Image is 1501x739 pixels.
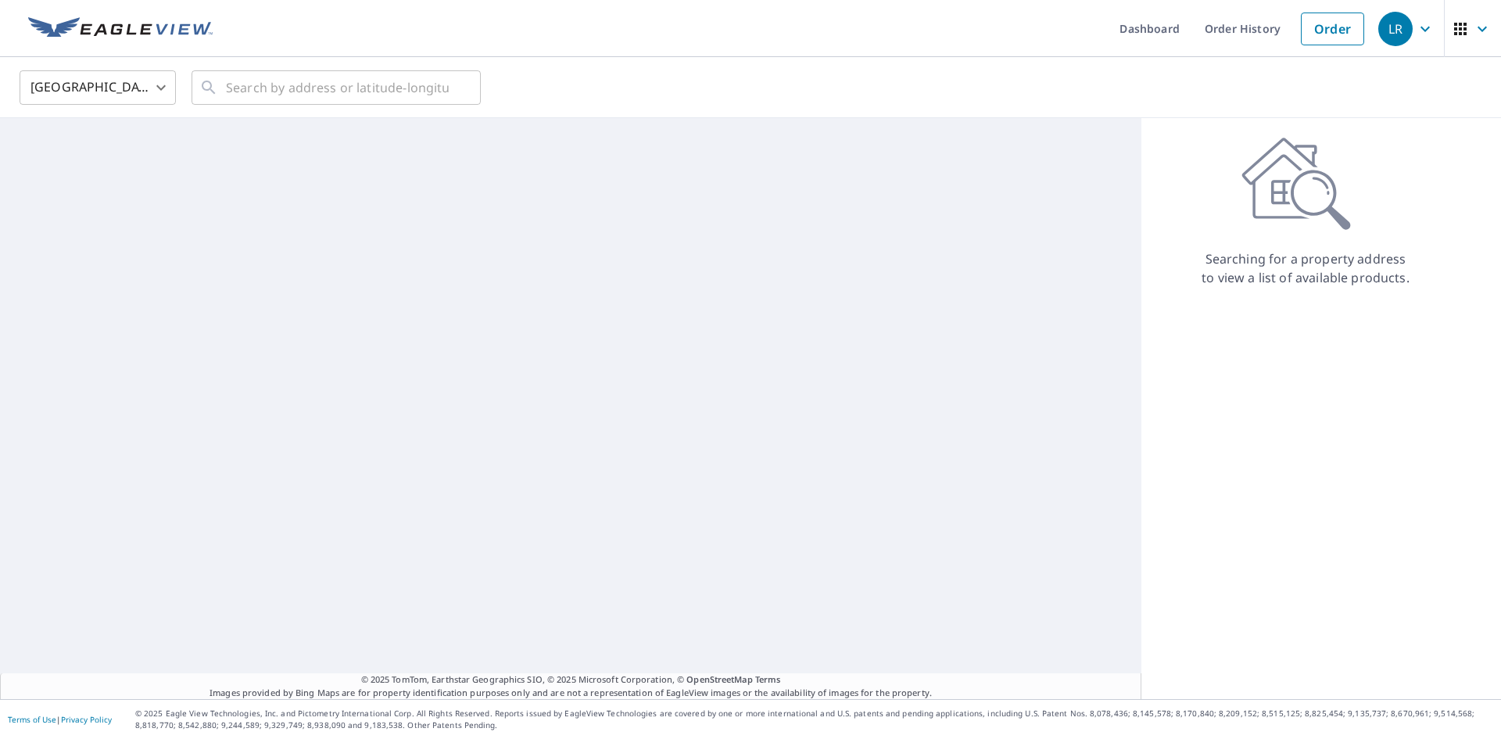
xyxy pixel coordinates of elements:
[8,715,112,724] p: |
[1378,12,1413,46] div: LR
[361,673,781,687] span: © 2025 TomTom, Earthstar Geographics SIO, © 2025 Microsoft Corporation, ©
[135,708,1493,731] p: © 2025 Eagle View Technologies, Inc. and Pictometry International Corp. All Rights Reserved. Repo...
[686,673,752,685] a: OpenStreetMap
[8,714,56,725] a: Terms of Use
[755,673,781,685] a: Terms
[1301,13,1364,45] a: Order
[28,17,213,41] img: EV Logo
[1201,249,1410,287] p: Searching for a property address to view a list of available products.
[61,714,112,725] a: Privacy Policy
[20,66,176,109] div: [GEOGRAPHIC_DATA]
[226,66,449,109] input: Search by address or latitude-longitude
